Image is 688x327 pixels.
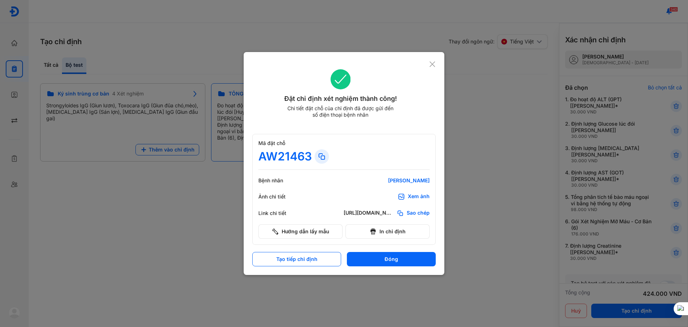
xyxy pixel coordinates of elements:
[344,177,430,184] div: [PERSON_NAME]
[345,224,430,239] button: In chỉ định
[252,94,429,104] div: Đặt chỉ định xét nghiệm thành công!
[284,105,397,118] div: Chi tiết đặt chỗ của chỉ định đã được gửi đến số điện thoại bệnh nhân
[407,210,430,217] span: Sao chép
[408,193,430,200] div: Xem ảnh
[258,177,301,184] div: Bệnh nhân
[258,210,301,216] div: Link chi tiết
[252,252,341,266] button: Tạo tiếp chỉ định
[258,193,301,200] div: Ảnh chi tiết
[258,149,312,164] div: AW21463
[258,140,430,146] div: Mã đặt chỗ
[347,252,436,266] button: Đóng
[344,210,394,217] div: [URL][DOMAIN_NAME]
[258,224,343,239] button: Hướng dẫn lấy mẫu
